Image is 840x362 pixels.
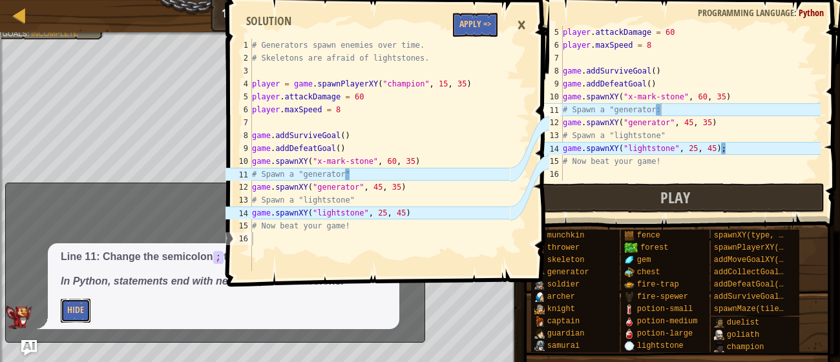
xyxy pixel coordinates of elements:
[536,90,563,103] div: 10
[226,90,252,103] div: 5
[727,318,759,327] span: duelist
[637,256,651,265] span: gem
[61,276,344,287] em: In Python, statements end with newlines, not semicolons.
[226,155,252,168] div: 10
[799,6,824,19] span: Python
[714,243,830,252] span: spawnPlayerXY(type, x, y)
[714,342,724,352] img: portrait.png
[637,317,698,326] span: potion-medium
[714,280,812,289] span: addDefeatGoal(amount)
[714,330,724,340] img: portrait.png
[226,103,252,116] div: 6
[637,341,684,350] span: lightstone
[547,292,575,301] span: archer
[637,292,688,301] span: fire-spewer
[536,26,563,39] div: 5
[698,6,794,19] span: Programming language
[5,42,835,54] div: Sort New > Old
[547,231,585,240] span: munchkin
[226,142,252,155] div: 9
[547,243,580,252] span: thrower
[794,6,799,19] span: :
[61,250,386,265] p: Line 11: Change the semicolon to a colon at the end of the line.
[624,267,635,277] img: portrait.png
[21,340,37,356] button: Ask AI
[624,328,635,339] img: portrait.png
[226,219,252,232] div: 15
[714,317,724,328] img: portrait.png
[714,268,816,277] span: addCollectGoal(amount)
[624,255,635,265] img: portrait.png
[547,341,580,350] span: samurai
[536,168,563,181] div: 16
[536,103,563,116] div: 11
[6,306,32,329] img: AI
[624,230,635,241] img: portrait.png
[547,305,575,314] span: knight
[727,330,759,339] span: goliath
[226,52,252,65] div: 2
[536,77,563,90] div: 9
[637,305,693,314] span: potion-small
[226,181,252,194] div: 12
[536,142,563,155] div: 14
[536,116,563,129] div: 12
[547,256,585,265] span: skeleton
[226,39,252,52] div: 1
[240,13,298,30] div: Solution
[727,343,764,352] span: champion
[547,329,585,338] span: guardian
[536,39,563,52] div: 6
[536,65,563,77] div: 8
[536,129,563,142] div: 13
[624,341,635,351] img: portrait.png
[226,65,252,77] div: 3
[226,129,252,142] div: 8
[5,77,835,88] div: Options
[527,183,824,213] button: Play
[714,256,803,265] span: addMoveGoalXY(x, y)
[547,317,580,326] span: captain
[624,279,635,290] img: portrait.png
[5,17,120,30] input: Search outlines
[226,194,252,206] div: 13
[640,243,668,252] span: forest
[547,280,580,289] span: soldier
[510,10,532,40] div: ×
[637,280,679,289] span: fire-trap
[453,13,498,37] button: Apply =>
[5,54,835,65] div: Move To ...
[637,231,660,240] span: fence
[714,305,830,314] span: spawnMaze(tileType, seed)
[624,243,638,253] img: trees_1.png
[660,187,690,208] span: Play
[5,5,270,17] div: Home
[536,52,563,65] div: 7
[226,116,252,129] div: 7
[226,168,252,181] div: 11
[547,268,589,277] span: generator
[624,304,635,314] img: portrait.png
[5,65,835,77] div: Delete
[714,292,821,301] span: addSurviveGoal(seconds)
[637,268,660,277] span: chest
[5,88,835,100] div: Sign out
[637,329,693,338] span: potion-large
[624,316,635,327] img: portrait.png
[226,77,252,90] div: 4
[61,299,90,323] button: Hide
[624,292,635,302] img: portrait.png
[226,206,252,219] div: 14
[213,251,224,264] code: ;
[5,30,835,42] div: Sort A > Z
[536,155,563,168] div: 15
[714,231,803,240] span: spawnXY(type, x, y)
[226,232,252,245] div: 16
